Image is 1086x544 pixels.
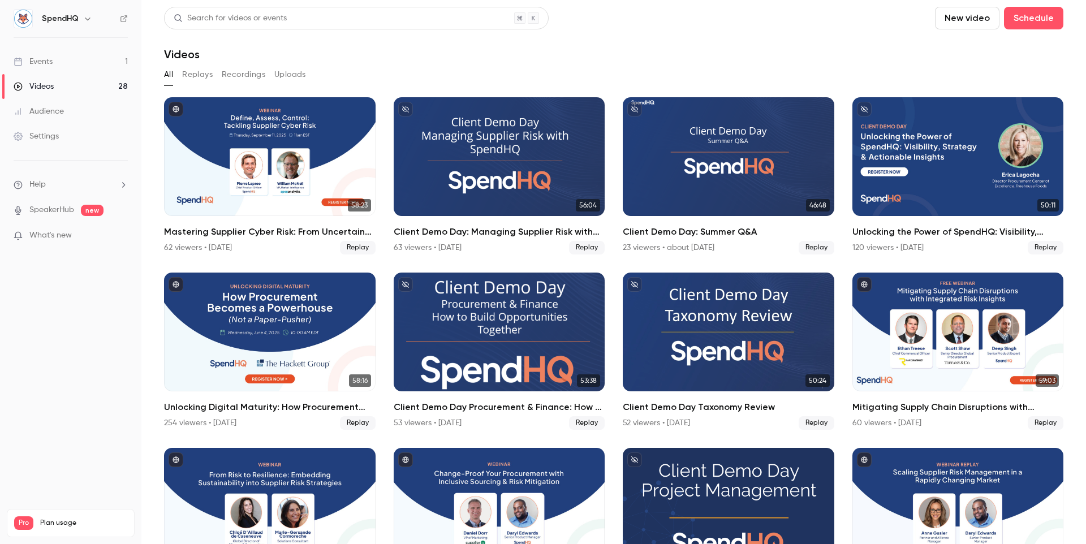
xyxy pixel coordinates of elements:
li: Client Demo Day: Summer Q&A [623,97,834,254]
img: SpendHQ [14,10,32,28]
div: 254 viewers • [DATE] [164,417,236,429]
li: Mastering Supplier Cyber Risk: From Uncertainty to Action [164,97,376,254]
a: 53:38Client Demo Day Procurement & Finance: How to Build Opportunities Together53 viewers • [DATE... [394,273,605,430]
span: 56:04 [576,199,600,211]
span: Replay [799,416,834,430]
a: 56:04Client Demo Day: Managing Supplier Risk with SpendHQ63 viewers • [DATE]Replay [394,97,605,254]
button: New video [935,7,999,29]
span: Replay [1028,241,1063,254]
button: Replays [182,66,213,84]
div: 62 viewers • [DATE] [164,242,232,253]
button: unpublished [627,277,642,292]
div: 53 viewers • [DATE] [394,417,462,429]
button: Schedule [1004,7,1063,29]
button: unpublished [857,102,872,116]
span: Replay [1028,416,1063,430]
h2: Unlocking Digital Maturity: How Procurement Becomes a Powerhouse (Not a Paper-Pusher) [164,400,376,414]
h2: Client Demo Day Taxonomy Review [623,400,834,414]
span: Pro [14,516,33,530]
span: What's new [29,230,72,241]
div: Audience [14,106,64,117]
span: new [81,205,104,216]
h1: Videos [164,48,200,61]
button: unpublished [627,102,642,116]
span: 50:24 [805,374,830,387]
button: unpublished [398,102,413,116]
a: 50:24Client Demo Day Taxonomy Review52 viewers • [DATE]Replay [623,273,834,430]
button: published [169,452,183,467]
li: Client Demo Day: Managing Supplier Risk with SpendHQ [394,97,605,254]
button: Recordings [222,66,265,84]
button: unpublished [627,452,642,467]
span: 59:03 [1036,374,1059,387]
div: Search for videos or events [174,12,287,24]
li: help-dropdown-opener [14,179,128,191]
span: Help [29,179,46,191]
button: All [164,66,173,84]
span: 58:16 [349,374,371,387]
span: 53:38 [577,374,600,387]
li: Mitigating Supply Chain Disruptions with Integrated Risk Insights [852,273,1064,430]
div: Videos [14,81,54,92]
a: 50:11Unlocking the Power of SpendHQ: Visibility, Strategy & Actionable Insights120 viewers • [DAT... [852,97,1064,254]
h2: Client Demo Day Procurement & Finance: How to Build Opportunities Together [394,400,605,414]
span: Replay [340,241,376,254]
a: 46:48Client Demo Day: Summer Q&A23 viewers • about [DATE]Replay [623,97,834,254]
div: 52 viewers • [DATE] [623,417,690,429]
h2: Unlocking the Power of SpendHQ: Visibility, Strategy & Actionable Insights [852,225,1064,239]
span: 58:23 [348,199,371,211]
span: Replay [340,416,376,430]
span: 46:48 [806,199,830,211]
div: Events [14,56,53,67]
button: unpublished [398,277,413,292]
div: Settings [14,131,59,142]
li: Client Demo Day Procurement & Finance: How to Build Opportunities Together [394,273,605,430]
button: published [857,452,872,467]
h2: Client Demo Day: Summer Q&A [623,225,834,239]
section: Videos [164,7,1063,537]
span: Plan usage [40,519,127,528]
span: 50:11 [1037,199,1059,211]
h6: SpendHQ [42,13,79,24]
iframe: Noticeable Trigger [114,231,128,241]
li: Unlocking Digital Maturity: How Procurement Becomes a Powerhouse (Not a Paper-Pusher) [164,273,376,430]
div: 23 viewers • about [DATE] [623,242,714,253]
button: published [857,277,872,292]
span: Replay [799,241,834,254]
a: SpeakerHub [29,204,74,216]
a: 58:16Unlocking Digital Maturity: How Procurement Becomes a Powerhouse (Not a Paper-Pusher)254 vie... [164,273,376,430]
h2: Client Demo Day: Managing Supplier Risk with SpendHQ [394,225,605,239]
h2: Mastering Supplier Cyber Risk: From Uncertainty to Action [164,225,376,239]
a: 58:23Mastering Supplier Cyber Risk: From Uncertainty to Action62 viewers • [DATE]Replay [164,97,376,254]
div: 120 viewers • [DATE] [852,242,924,253]
a: 59:03Mitigating Supply Chain Disruptions with Integrated Risk Insights60 viewers • [DATE]Replay [852,273,1064,430]
li: Unlocking the Power of SpendHQ: Visibility, Strategy & Actionable Insights [852,97,1064,254]
span: Replay [569,241,605,254]
button: published [398,452,413,467]
div: 60 viewers • [DATE] [852,417,921,429]
button: published [169,277,183,292]
h2: Mitigating Supply Chain Disruptions with Integrated Risk Insights [852,400,1064,414]
div: 63 viewers • [DATE] [394,242,462,253]
span: Replay [569,416,605,430]
button: published [169,102,183,116]
li: Client Demo Day Taxonomy Review [623,273,834,430]
button: Uploads [274,66,306,84]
